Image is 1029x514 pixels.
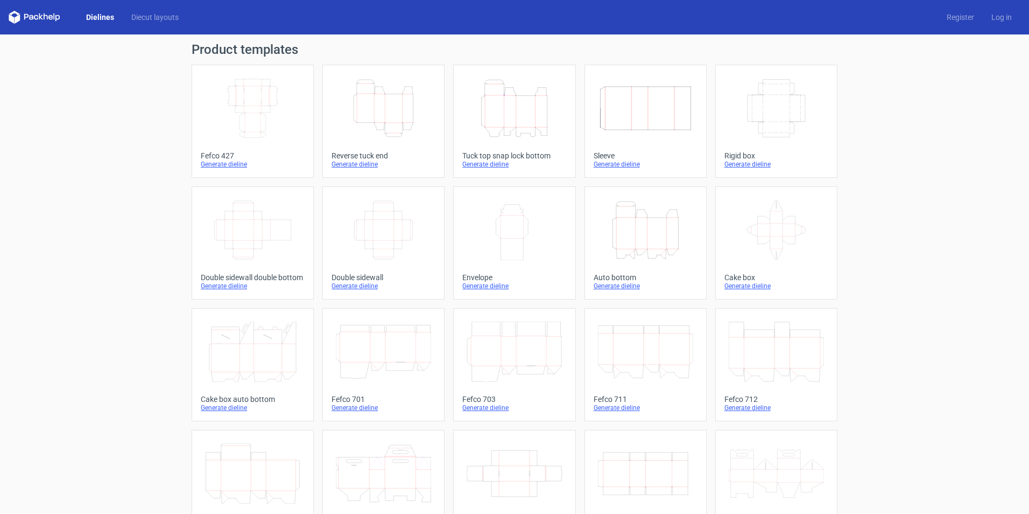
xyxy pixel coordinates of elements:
div: Generate dieline [201,282,305,290]
div: Fefco 701 [332,395,435,404]
a: Double sidewall double bottomGenerate dieline [192,186,314,300]
div: Generate dieline [332,282,435,290]
h1: Product templates [192,43,837,56]
div: Double sidewall double bottom [201,273,305,282]
div: Sleeve [594,151,697,160]
a: Double sidewallGenerate dieline [322,186,445,300]
div: Cake box [724,273,828,282]
div: Generate dieline [724,282,828,290]
a: Fefco 712Generate dieline [715,308,837,421]
a: Fefco 701Generate dieline [322,308,445,421]
div: Generate dieline [201,404,305,412]
div: Generate dieline [594,404,697,412]
div: Generate dieline [201,160,305,169]
div: Fefco 711 [594,395,697,404]
div: Generate dieline [724,404,828,412]
div: Generate dieline [724,160,828,169]
div: Cake box auto bottom [201,395,305,404]
a: Dielines [77,12,123,23]
div: Reverse tuck end [332,151,435,160]
div: Rigid box [724,151,828,160]
a: Cake boxGenerate dieline [715,186,837,300]
div: Generate dieline [332,404,435,412]
a: Fefco 711Generate dieline [584,308,707,421]
a: Log in [983,12,1020,23]
a: Auto bottomGenerate dieline [584,186,707,300]
div: Fefco 712 [724,395,828,404]
div: Generate dieline [594,282,697,290]
div: Fefco 427 [201,151,305,160]
div: Generate dieline [594,160,697,169]
a: Rigid boxGenerate dieline [715,65,837,178]
div: Auto bottom [594,273,697,282]
div: Generate dieline [462,404,566,412]
div: Double sidewall [332,273,435,282]
a: Fefco 703Generate dieline [453,308,575,421]
a: Cake box auto bottomGenerate dieline [192,308,314,421]
a: Diecut layouts [123,12,187,23]
a: Reverse tuck endGenerate dieline [322,65,445,178]
a: Fefco 427Generate dieline [192,65,314,178]
div: Generate dieline [462,282,566,290]
div: Envelope [462,273,566,282]
a: SleeveGenerate dieline [584,65,707,178]
a: Register [938,12,983,23]
a: Tuck top snap lock bottomGenerate dieline [453,65,575,178]
div: Generate dieline [332,160,435,169]
div: Generate dieline [462,160,566,169]
div: Tuck top snap lock bottom [462,151,566,160]
div: Fefco 703 [462,395,566,404]
a: EnvelopeGenerate dieline [453,186,575,300]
